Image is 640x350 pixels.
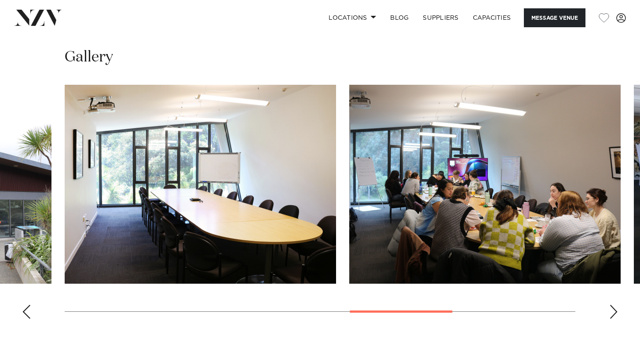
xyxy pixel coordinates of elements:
[524,8,585,27] button: Message Venue
[349,85,621,284] swiper-slide: 7 / 9
[322,8,383,27] a: Locations
[416,8,465,27] a: SUPPLIERS
[383,8,416,27] a: BLOG
[466,8,518,27] a: Capacities
[65,85,336,284] swiper-slide: 6 / 9
[65,47,113,67] h2: Gallery
[14,10,62,25] img: nzv-logo.png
